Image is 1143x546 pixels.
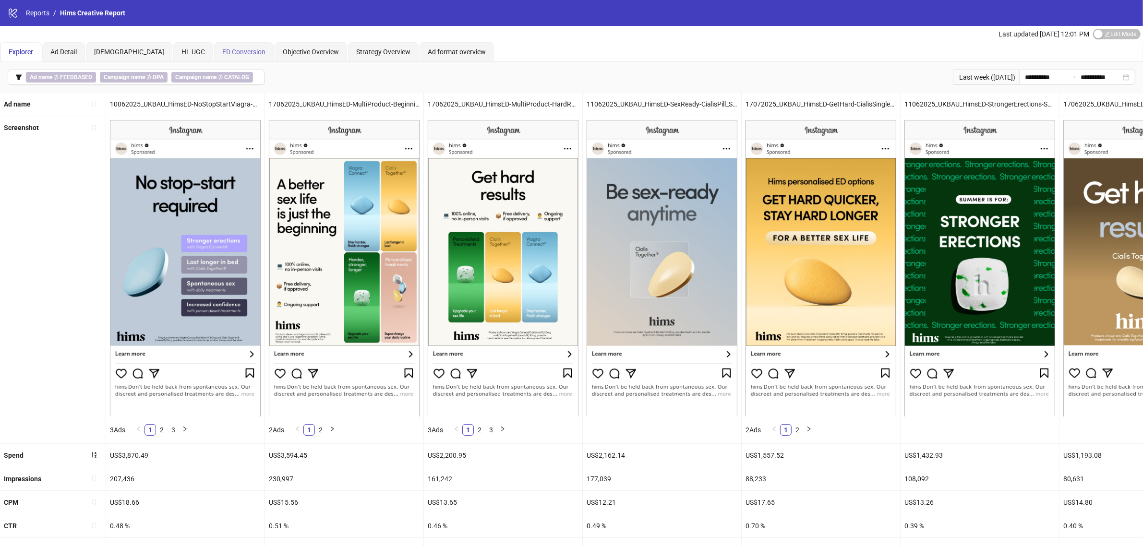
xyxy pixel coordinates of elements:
div: 88,233 [742,467,900,490]
span: Strategy Overview [356,48,410,56]
span: 2 Ads [269,426,284,434]
a: 3 [486,425,496,435]
span: right [806,426,812,432]
div: 177,039 [583,467,741,490]
li: 2 [315,424,326,436]
span: 3 Ads [428,426,443,434]
div: 207,436 [106,467,265,490]
span: sort-ascending [91,499,97,505]
b: Screenshot [4,124,39,131]
li: Next Page [497,424,508,436]
div: US$13.26 [901,491,1059,514]
img: Screenshot 120227063995530185 [587,120,737,416]
div: 0.70 % [742,514,900,537]
span: sort-ascending [91,101,97,107]
b: CATALOG [224,74,249,81]
div: 108,092 [901,467,1059,490]
a: 2 [792,425,803,435]
a: 1 [304,425,314,435]
span: right [182,426,188,432]
img: Screenshot 120228161056150185 [904,120,1055,416]
span: Hims Creative Report [60,9,125,17]
div: US$15.56 [265,491,423,514]
div: US$2,162.14 [583,444,741,467]
b: Ad name [30,74,52,81]
button: right [497,424,508,436]
div: US$13.65 [424,491,582,514]
a: 1 [781,425,791,435]
b: CTR [4,522,17,530]
button: left [451,424,462,436]
div: 0.39 % [901,514,1059,537]
span: ∌ [171,72,253,83]
button: left [769,424,780,436]
span: ∌ [26,72,96,83]
div: US$12.21 [583,491,741,514]
span: swap-right [1069,73,1077,81]
b: Spend [4,451,24,459]
button: right [179,424,191,436]
li: 2 [156,424,168,436]
li: 3 [168,424,179,436]
span: sort-ascending [91,124,97,131]
span: ED Conversion [222,48,265,56]
span: Explorer [9,48,33,56]
a: 1 [145,425,156,435]
b: Impressions [4,475,41,483]
span: ∌ [100,72,168,83]
b: Campaign name [175,74,217,81]
img: Screenshot 120228423340250185 [746,120,896,416]
div: 17062025_UKBAU_HimsED-MultiProduct-HardResults_Static_CopyNovember24Compliant!_ReclaimIntimacy_Me... [424,93,582,116]
div: 161,242 [424,467,582,490]
div: 11062025_UKBAU_HimsED-SexReady-CialisPill_Static_CopyNovember24Compliant!_ReclaimIntimacy_MetaED_... [583,93,741,116]
li: Next Page [803,424,815,436]
a: Reports [24,8,51,18]
li: 1 [144,424,156,436]
div: 0.46 % [424,514,582,537]
span: sort-ascending [91,522,97,529]
li: 2 [474,424,485,436]
button: left [292,424,303,436]
span: filter [15,74,22,81]
div: US$17.65 [742,491,900,514]
span: [DEMOGRAPHIC_DATA] [94,48,164,56]
li: Next Page [326,424,338,436]
div: US$1,432.93 [901,444,1059,467]
b: FEEDBASED [60,74,92,81]
span: Objective Overview [283,48,339,56]
button: left [133,424,144,436]
span: Last updated [DATE] 12:01 PM [999,30,1089,38]
li: Previous Page [133,424,144,436]
li: / [53,8,56,18]
div: US$3,870.49 [106,444,265,467]
span: Ad Detail [50,48,77,56]
span: left [136,426,142,432]
div: 0.51 % [265,514,423,537]
img: Screenshot 120227063995650185 [269,120,420,416]
span: to [1069,73,1077,81]
span: 2 Ads [746,426,761,434]
li: Previous Page [292,424,303,436]
div: US$3,594.45 [265,444,423,467]
li: Previous Page [451,424,462,436]
span: 3 Ads [110,426,125,434]
span: HL UGC [181,48,205,56]
b: Campaign name [104,74,145,81]
div: 17072025_UKBAU_HimsED-GetHard-CialisSingle_Static_CopyNovember24Compliant!_ReclaimIntimacy_MetaED... [742,93,900,116]
a: 1 [463,425,473,435]
li: Previous Page [769,424,780,436]
span: left [454,426,459,432]
li: Next Page [179,424,191,436]
span: right [329,426,335,432]
div: 17062025_UKBAU_HimsED-MultiProduct-Beginning_Static_CopyNovember24Compliant!_ReclaimIntimacy_Meta... [265,93,423,116]
b: Ad name [4,100,31,108]
div: US$1,557.52 [742,444,900,467]
div: 11062025_UKBAU_HimsED-StrongerErections-SummerRefresh_Static_CopyNovember24Compliant!_ReclaimInti... [901,93,1059,116]
li: 2 [792,424,803,436]
a: 2 [474,425,485,435]
img: Screenshot 120227063995570185 [428,120,578,416]
li: 1 [780,424,792,436]
a: 2 [156,425,167,435]
span: left [771,426,777,432]
div: Last week ([DATE]) [953,70,1019,85]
